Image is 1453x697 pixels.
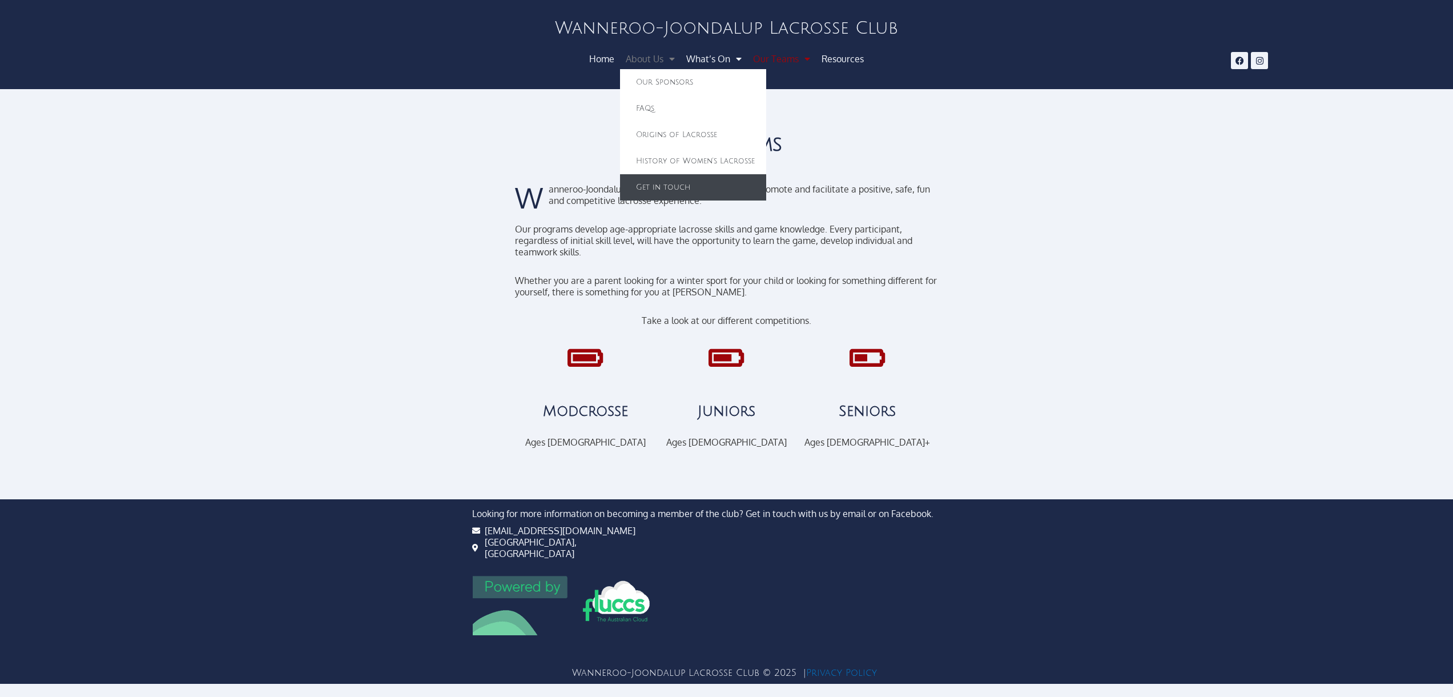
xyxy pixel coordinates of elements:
[515,183,543,212] span: W
[667,525,981,639] iframe: Penistone Reserve, 27 Penistone Rd, Greenwood
[543,403,628,419] a: Modcrosse
[620,95,766,122] a: FAQs
[698,403,755,419] a: Juniors
[620,69,766,95] a: Our Sponsors
[712,343,740,372] a: Juniors
[296,49,1157,69] nav: Menu
[515,183,937,206] p: anneroo-Joondalup Lacrosse Club aims to develop, promote and facilitate a positive, safe, fun and...
[806,668,877,678] a: Privacy Policy
[521,436,650,448] p: Ages [DEMOGRAPHIC_DATA]
[681,49,747,69] a: What’s On
[620,122,766,148] a: Origins of Lacrosse
[583,49,620,69] a: Home
[296,20,1157,37] h2: Wanneroo-Joondalup Lacrosse Club
[515,223,937,258] p: Our programs develop age-appropriate lacrosse skills and game knowledge. Every participant, regar...
[803,436,932,448] p: Ages [DEMOGRAPHIC_DATA]+
[482,536,656,559] span: [GEOGRAPHIC_DATA], [GEOGRAPHIC_DATA]
[482,525,635,536] span: [EMAIL_ADDRESS][DOMAIN_NAME]
[571,343,600,372] a: Modcrosse
[839,403,896,419] a: Seniors
[662,436,791,448] p: Ages [DEMOGRAPHIC_DATA]
[515,315,937,326] p: Take a look at our different competitions.
[620,148,766,174] a: History of Women’s Lacrosse
[816,49,870,69] a: Resources
[472,668,977,678] p: Wanneroo-Joondalup Lacrosse Club © 2025 |
[472,508,977,519] p: Looking for more information on becoming a member of the club? Get in touch with us by email or o...
[747,49,816,69] a: Our Teams
[620,174,766,201] a: Get in touch
[515,275,937,298] p: Whether you are a parent looking for a winter sport for your child or looking for something diffe...
[853,343,882,372] a: Seniors
[620,69,766,201] ul: About Us
[620,49,681,69] a: About Us
[515,135,937,155] h1: Our Teams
